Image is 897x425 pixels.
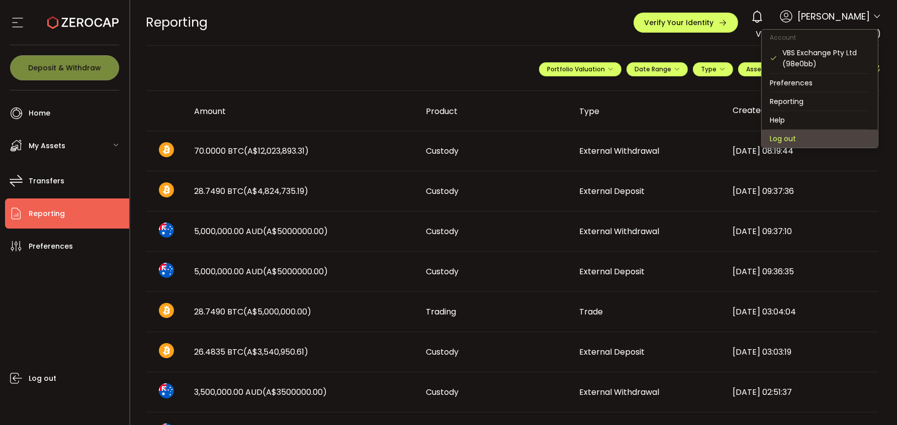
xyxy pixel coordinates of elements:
span: My Assets [29,139,65,153]
li: Reporting [762,92,878,111]
span: Portfolio Valuation [547,65,613,73]
span: Preferences [29,239,73,254]
span: Custody [426,346,459,358]
span: Verify Your Identity [644,19,713,26]
img: aud_portfolio.svg [159,263,174,278]
span: Asset [746,65,764,73]
button: Portfolio Valuation [539,62,621,76]
div: [DATE] 09:37:36 [725,185,878,197]
li: Log out [762,130,878,148]
button: Deposit & Withdraw [10,55,119,80]
button: Type [693,62,733,76]
span: (A$4,824,735.19) [244,185,309,197]
span: External Deposit [580,346,645,358]
span: Reporting [146,14,208,31]
span: VBS Exchange Pty Ltd (98e0bb) [756,28,881,40]
span: Reporting [29,206,65,221]
img: aud_portfolio.svg [159,223,174,238]
span: Log out [29,371,56,386]
span: 26.4835 BTC [195,346,309,358]
div: [DATE] 02:51:37 [725,386,878,398]
button: Verify Your Identity [634,13,738,33]
span: 5,000,000.00 AUD [195,266,328,277]
div: [DATE] 03:03:19 [725,346,878,358]
span: (A$5000000.00) [263,226,328,237]
span: Type [701,65,725,73]
li: Help [762,111,878,129]
button: Date Range [626,62,688,76]
span: Custody [426,386,459,398]
div: Amount [187,105,418,117]
button: Asset [738,62,781,76]
span: Custody [426,226,459,237]
span: 28.7490 BTC [195,185,309,197]
span: Home [29,106,50,121]
img: btc_portfolio.svg [159,303,174,318]
li: Preferences [762,74,878,92]
div: VBS Exchange Pty Ltd (98e0bb) [782,47,870,69]
div: [DATE] 08:19:44 [725,145,878,157]
img: btc_portfolio.svg [159,182,174,197]
span: External Withdrawal [580,145,660,157]
span: (A$3500000.00) [263,386,327,398]
div: [DATE] 03:04:04 [725,306,878,317]
span: (A$12,023,893.31) [244,145,309,157]
span: Transfers [29,174,64,188]
span: Custody [426,185,459,197]
iframe: Chat Widget [780,316,897,425]
div: Created At [725,102,878,120]
span: Custody [426,145,459,157]
span: (A$5000000.00) [263,266,328,277]
span: Deposit & Withdraw [28,64,101,71]
div: [DATE] 09:36:35 [725,266,878,277]
span: External Deposit [580,185,645,197]
span: 3,500,000.00 AUD [195,386,327,398]
span: Trading [426,306,457,317]
span: 5,000,000.00 AUD [195,226,328,237]
div: [DATE] 09:37:10 [725,226,878,237]
span: External Withdrawal [580,386,660,398]
img: btc_portfolio.svg [159,142,174,157]
div: Product [418,105,572,117]
img: btc_portfolio.svg [159,343,174,358]
span: Account [762,33,804,42]
span: 70.0000 BTC [195,145,309,157]
span: [PERSON_NAME] [797,10,870,23]
span: (A$3,540,950.61) [244,346,309,358]
img: aud_portfolio.svg [159,383,174,398]
span: External Withdrawal [580,226,660,237]
span: Date Range [635,65,680,73]
span: (A$5,000,000.00) [244,306,312,317]
span: Trade [580,306,603,317]
span: 28.7490 BTC [195,306,312,317]
span: Custody [426,266,459,277]
span: External Deposit [580,266,645,277]
div: Type [572,105,725,117]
